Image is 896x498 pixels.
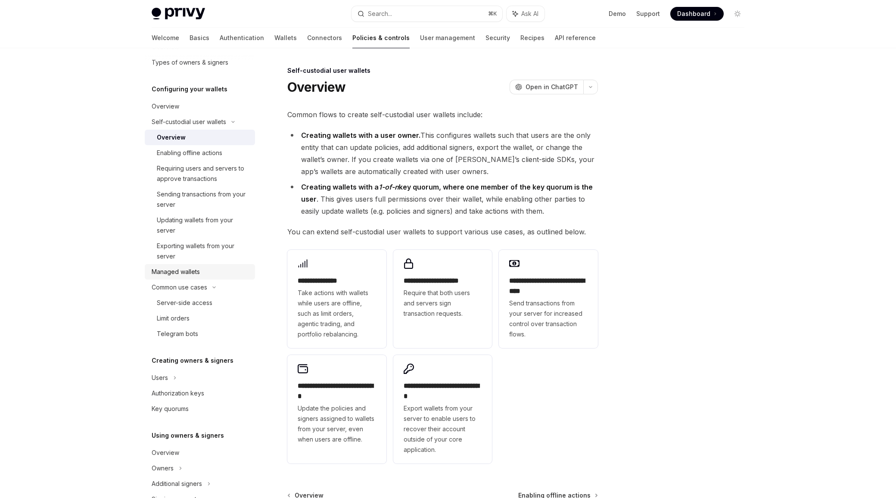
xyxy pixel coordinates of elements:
[157,313,190,324] div: Limit orders
[152,448,179,458] div: Overview
[157,132,186,143] div: Overview
[298,403,376,445] span: Update the policies and signers assigned to wallets from your server, even when users are offline.
[157,241,250,261] div: Exporting wallets from your server
[157,298,212,308] div: Server-side access
[609,9,626,18] a: Demo
[287,66,598,75] div: Self-custodial user wallets
[152,8,205,20] img: light logo
[145,386,255,401] a: Authorization keys
[157,189,250,210] div: Sending transactions from your server
[677,9,710,18] span: Dashboard
[152,404,189,414] div: Key quorums
[507,6,544,22] button: Ask AI
[152,355,233,366] h5: Creating owners & signers
[404,288,482,319] span: Require that both users and servers sign transaction requests.
[157,215,250,236] div: Updating wallets from your server
[145,145,255,161] a: Enabling offline actions
[152,282,207,293] div: Common use cases
[510,80,583,94] button: Open in ChatGPT
[145,212,255,238] a: Updating wallets from your server
[145,401,255,417] a: Key quorums
[404,403,482,455] span: Export wallets from your server to enable users to recover their account outside of your core app...
[287,129,598,177] li: This configures wallets such that users are the only entity that can update policies, add additio...
[145,99,255,114] a: Overview
[145,55,255,70] a: Types of owners & signers
[521,9,538,18] span: Ask AI
[287,181,598,217] li: . This gives users full permissions over their wallet, while enabling other parties to easily upd...
[152,84,227,94] h5: Configuring your wallets
[488,10,497,17] span: ⌘ K
[152,57,228,68] div: Types of owners & signers
[420,28,475,48] a: User management
[145,326,255,342] a: Telegram bots
[157,148,222,158] div: Enabling offline actions
[287,109,598,121] span: Common flows to create self-custodial user wallets include:
[145,130,255,145] a: Overview
[152,388,204,398] div: Authorization keys
[301,183,593,203] strong: Creating wallets with a key quorum, where one member of the key quorum is the user
[145,238,255,264] a: Exporting wallets from your server
[220,28,264,48] a: Authentication
[298,288,376,339] span: Take actions with wallets while users are offline, such as limit orders, agentic trading, and por...
[145,311,255,326] a: Limit orders
[368,9,392,19] div: Search...
[152,479,202,489] div: Additional signers
[509,298,588,339] span: Send transactions from your server for increased control over transaction flows.
[520,28,544,48] a: Recipes
[145,445,255,461] a: Overview
[526,83,578,91] span: Open in ChatGPT
[152,463,174,473] div: Owners
[274,28,297,48] a: Wallets
[152,373,168,383] div: Users
[307,28,342,48] a: Connectors
[352,28,410,48] a: Policies & controls
[287,250,386,348] a: **** **** *****Take actions with wallets while users are offline, such as limit orders, agentic t...
[145,187,255,212] a: Sending transactions from your server
[190,28,209,48] a: Basics
[152,430,224,441] h5: Using owners & signers
[152,117,226,127] div: Self-custodial user wallets
[145,161,255,187] a: Requiring users and servers to approve transactions
[485,28,510,48] a: Security
[145,295,255,311] a: Server-side access
[152,101,179,112] div: Overview
[301,131,420,140] strong: Creating wallets with a user owner.
[145,264,255,280] a: Managed wallets
[157,163,250,184] div: Requiring users and servers to approve transactions
[731,7,744,21] button: Toggle dark mode
[287,79,345,95] h1: Overview
[555,28,596,48] a: API reference
[152,267,200,277] div: Managed wallets
[152,28,179,48] a: Welcome
[636,9,660,18] a: Support
[379,183,399,191] em: 1-of-n
[287,226,598,238] span: You can extend self-custodial user wallets to support various use cases, as outlined below.
[157,329,198,339] div: Telegram bots
[352,6,502,22] button: Search...⌘K
[670,7,724,21] a: Dashboard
